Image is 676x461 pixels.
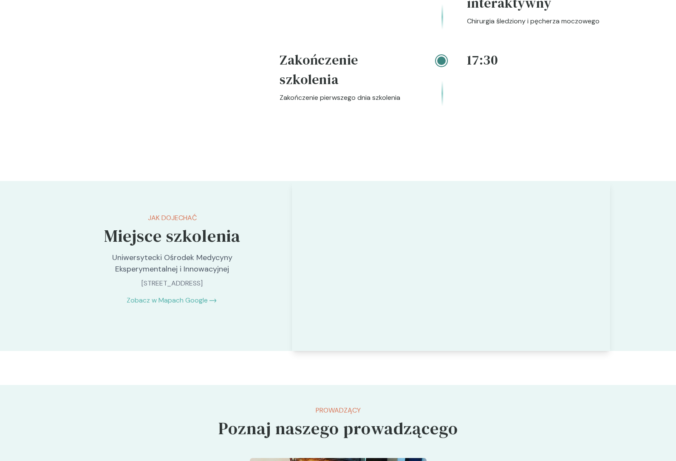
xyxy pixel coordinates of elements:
[83,223,261,249] h5: Miejsce szkolenia
[467,16,603,26] p: Chirurgia śledziony i pęcherza moczowego
[467,50,603,70] h4: 17:30
[127,295,208,305] a: Zobacz w Mapach Google
[83,278,261,288] p: [STREET_ADDRESS]
[83,213,261,223] p: Jak dojechać
[83,252,261,275] p: Uniwersytecki Ośrodek Medycyny Eksperymentalnej i Innowacyjnej
[73,405,603,416] p: Prowadzący
[280,50,416,93] h4: Zakończenie szkolenia
[73,416,603,441] h5: Poznaj naszego prowadzącego
[280,93,416,103] p: Zakończenie pierwszego dnia szkolenia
